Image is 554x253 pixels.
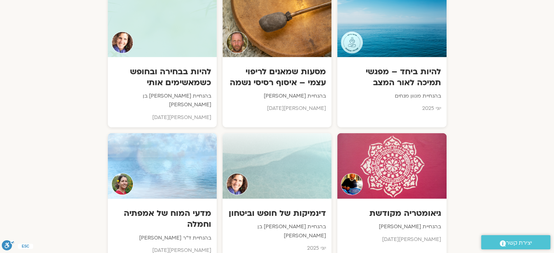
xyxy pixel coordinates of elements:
h3: להיות בבחירה ובחופש כשמאשימים אותי [113,66,211,88]
span: יצירת קשר [506,238,532,248]
img: Teacher [111,32,133,54]
h3: להיות ביחד – מפגשי תמיכה לאור המצב [343,66,441,88]
h3: דינמיקות של חופש וביטחון [228,208,326,219]
p: [PERSON_NAME][DATE] [113,113,211,122]
p: [PERSON_NAME][DATE] [343,235,441,244]
p: בהנחיית מגוון מנחים [343,92,441,100]
img: Teacher [341,32,363,54]
p: בהנחיית [PERSON_NAME] [343,222,441,231]
h3: מדעי המוח של אמפתיה וחמלה [113,208,211,230]
p: יוני 2025 [343,104,441,113]
h3: מסעות שמאנים לריפוי עצמי – איסוף רסיסי נשמה [228,66,326,88]
a: יצירת קשר [481,235,550,249]
p: [PERSON_NAME][DATE] [228,104,326,113]
h3: גיאומטריה מקודשת [343,208,441,219]
p: יוני 2025 [228,244,326,253]
p: בהנחיית [PERSON_NAME] [228,92,326,100]
p: בהנחיית [PERSON_NAME] בן [PERSON_NAME] [228,222,326,240]
img: Teacher [226,32,248,54]
p: בהנחיית ד"ר [PERSON_NAME] [113,234,211,242]
img: Teacher [226,173,248,195]
img: Teacher [341,173,363,195]
img: Teacher [111,173,133,195]
p: בהנחיית [PERSON_NAME] בן [PERSON_NAME] [113,92,211,110]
